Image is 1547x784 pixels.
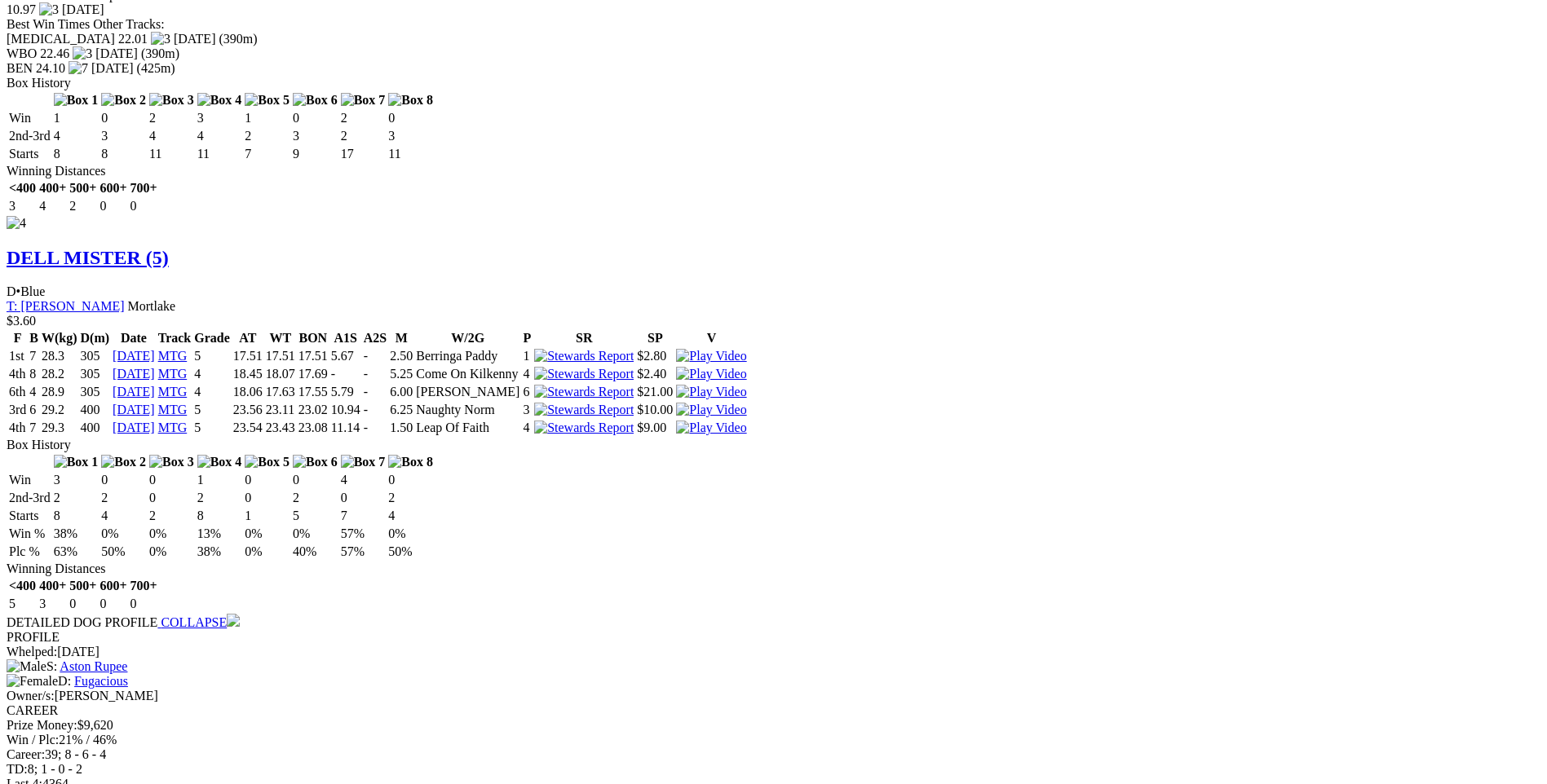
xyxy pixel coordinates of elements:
[292,472,338,488] td: 0
[340,508,387,524] td: 7
[298,330,329,346] th: BON
[99,180,127,196] th: 600+
[232,348,263,364] td: 17.51
[80,366,111,382] td: 305
[53,544,99,560] td: 63%
[193,366,231,382] td: 4
[148,526,195,542] td: 0%
[80,420,111,436] td: 400
[80,348,111,364] td: 305
[113,385,155,399] a: [DATE]
[99,198,127,214] td: 0
[292,490,338,506] td: 2
[8,578,37,594] th: <400
[534,385,634,399] img: Stewards Report
[676,367,746,381] a: View replay
[29,330,39,346] th: B
[636,366,674,382] td: $2.40
[363,384,387,400] td: -
[676,421,746,434] a: View replay
[74,674,128,688] a: Fugacious
[7,164,1540,178] div: Winning Distances
[149,455,194,469] img: Box 3
[8,490,51,506] td: 2nd-3rd
[29,366,39,382] td: 8
[8,366,27,382] td: 4th
[41,402,78,418] td: 29.2
[193,402,231,418] td: 5
[197,93,242,108] img: Box 4
[8,128,51,144] td: 2nd-3rd
[118,32,148,46] span: 22.01
[232,402,263,418] td: 23.56
[7,299,125,313] a: T: [PERSON_NAME]
[41,420,78,436] td: 29.3
[245,93,290,108] img: Box 5
[151,32,170,46] img: 3
[7,645,57,658] span: Whelped:
[387,508,434,524] td: 4
[341,93,386,108] img: Box 7
[101,455,146,469] img: Box 2
[148,508,195,524] td: 2
[244,128,290,144] td: 2
[415,348,520,364] td: Berringa Paddy
[100,526,147,542] td: 0%
[522,402,532,418] td: 3
[130,180,158,196] th: 700+
[534,367,634,381] img: Stewards Report
[340,128,387,144] td: 2
[113,421,155,434] a: [DATE]
[7,314,36,328] span: $3.60
[62,2,104,16] span: [DATE]
[161,615,227,629] span: COLLAPSE
[99,596,127,612] td: 0
[38,578,67,594] th: 400+
[265,330,296,346] th: WT
[232,420,263,436] td: 23.54
[244,110,290,126] td: 1
[636,330,674,346] th: SP
[39,2,59,17] img: 3
[8,508,51,524] td: Starts
[8,596,37,612] td: 5
[112,330,156,346] th: Date
[227,614,240,627] img: chevron-down.svg
[265,348,296,364] td: 17.51
[80,402,111,418] td: 400
[158,421,188,434] a: MTG
[293,455,338,469] img: Box 6
[387,128,434,144] td: 3
[69,180,97,196] th: 500+
[53,526,99,542] td: 38%
[157,330,192,346] th: Track
[38,596,67,612] td: 3
[141,46,179,60] span: (390m)
[8,110,51,126] td: Win
[80,384,111,400] td: 305
[7,562,1540,576] div: Winning Distances
[197,146,243,162] td: 11
[7,32,115,46] span: [MEDICAL_DATA]
[298,384,329,400] td: 17.55
[7,747,1540,762] div: 39; 8 - 6 - 4
[54,455,99,469] img: Box 1
[100,508,147,524] td: 4
[298,366,329,382] td: 17.69
[363,348,387,364] td: -
[99,578,127,594] th: 600+
[265,402,296,418] td: 23.11
[7,689,55,703] span: Owner/s:
[388,93,433,108] img: Box 8
[389,420,413,436] td: 1.50
[415,402,520,418] td: Naughty Norm
[292,544,338,560] td: 40%
[8,402,27,418] td: 3rd
[7,733,59,747] span: Win / Plc:
[389,348,413,364] td: 2.50
[41,384,78,400] td: 28.9
[522,366,532,382] td: 4
[73,46,92,61] img: 3
[534,421,634,435] img: Stewards Report
[219,32,257,46] span: (390m)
